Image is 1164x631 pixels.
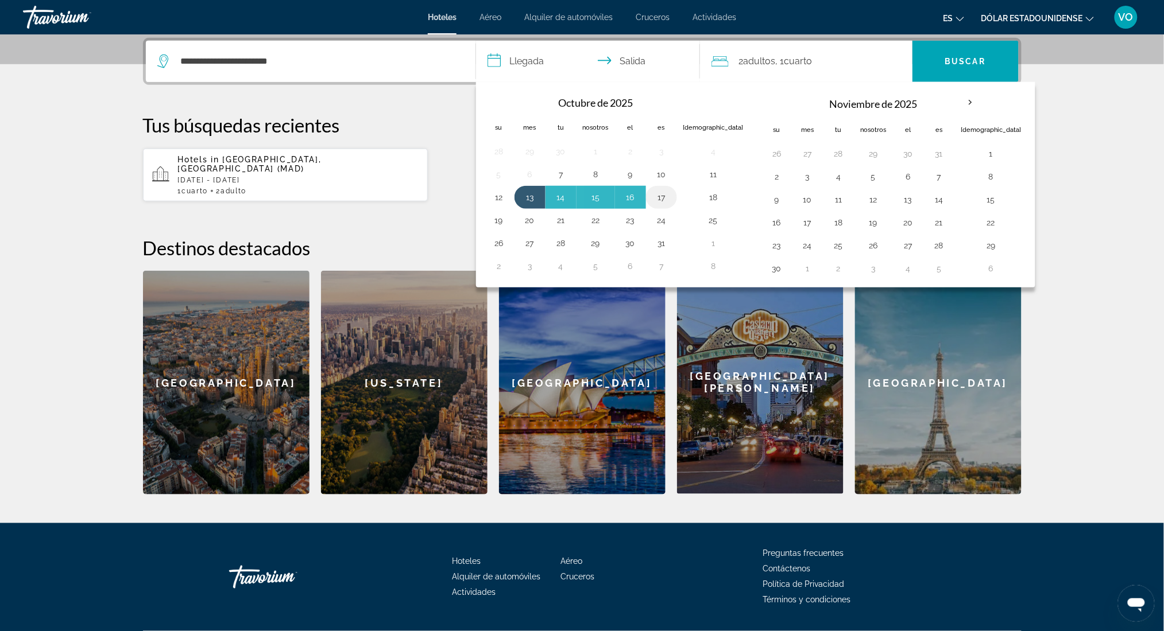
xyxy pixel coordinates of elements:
button: Día 28 [490,143,508,159]
button: Menú de usuario [1111,5,1141,29]
button: Día 13 [521,189,539,205]
span: Hotels in [178,155,219,164]
button: Día 22 [961,215,1022,231]
button: Día 25 [683,212,744,228]
button: Día 18 [683,189,744,205]
button: Día 4 [552,258,570,274]
button: Día 13 [899,192,918,208]
a: Aéreo [479,13,501,22]
font: Cuarto [784,56,813,67]
button: Día 8 [683,258,744,274]
button: Día 1 [583,143,609,159]
button: Día 20 [521,212,539,228]
font: es [943,14,953,23]
a: Barcelona[GEOGRAPHIC_DATA] [143,271,310,494]
button: Día 27 [899,237,918,254]
a: Paris[GEOGRAPHIC_DATA] [855,271,1022,494]
button: Día 26 [768,146,786,162]
button: Seleccione la fecha de entrada y salida [476,41,700,82]
button: Día 27 [521,235,539,251]
button: Día 6 [961,260,1022,276]
button: Día 1 [799,260,817,276]
div: Widget de búsqueda [146,41,1019,82]
a: Hoteles [428,13,457,22]
button: Día 3 [652,143,671,159]
a: Cruceros [560,572,594,582]
button: Día 9 [621,166,640,182]
a: Política de Privacidad [763,580,845,589]
button: Día 15 [961,192,1022,208]
button: Día 18 [830,215,848,231]
div: [GEOGRAPHIC_DATA] [143,271,310,494]
font: Preguntas frecuentes [763,549,844,558]
table: Cuadrícula de calendario derecha [761,89,1028,280]
span: 2 [216,187,246,195]
button: Día 29 [521,143,539,159]
button: Día 6 [521,166,539,182]
button: Día 26 [861,237,887,254]
a: San Diego[GEOGRAPHIC_DATA][PERSON_NAME] [677,271,844,494]
a: Cruceros [636,13,670,22]
button: Día 11 [683,166,744,182]
button: Día 1 [961,146,1022,162]
span: Cuarto [181,187,208,195]
a: Ir a casa [229,560,344,594]
button: Día 5 [861,169,887,185]
a: Alquiler de automóviles [453,572,541,582]
button: Día 17 [799,215,817,231]
a: Travorium [23,2,138,32]
button: Día 30 [621,235,640,251]
button: Día 30 [552,143,570,159]
button: Día 19 [490,212,508,228]
table: Cuadrícula del calendario de la izquierda [484,89,750,278]
button: Día 31 [930,146,949,162]
button: Día 16 [621,189,640,205]
button: Día 26 [490,235,508,251]
button: Día 24 [652,212,671,228]
button: Día 16 [768,215,786,231]
a: Hoteles [453,557,481,566]
button: Día 5 [583,258,609,274]
button: Día 2 [621,143,640,159]
button: Día 9 [768,192,786,208]
button: Día 4 [830,169,848,185]
button: Día 3 [799,169,817,185]
button: Día 23 [768,237,786,254]
font: adultos [744,56,776,67]
span: [GEOGRAPHIC_DATA], [GEOGRAPHIC_DATA] (MAD) [178,155,322,173]
button: Día 30 [768,260,786,276]
p: Tus búsquedas recientes [143,114,1022,137]
button: Día 7 [552,166,570,182]
button: Día 2 [490,258,508,274]
a: Actividades [693,13,736,22]
button: Día 31 [652,235,671,251]
a: Términos y condiciones [763,595,851,605]
button: Día 19 [861,215,887,231]
button: Día 4 [899,260,918,276]
button: Día 8 [961,169,1022,185]
button: Día 22 [583,212,609,228]
button: Día 24 [799,237,817,254]
font: Noviembre de 2025 [830,98,918,110]
a: Aéreo [560,557,582,566]
button: Día 10 [652,166,671,182]
button: Día 29 [961,237,1022,254]
button: Día 30 [899,146,918,162]
button: Día 8 [583,166,609,182]
button: Día 28 [830,146,848,162]
button: Día 1 [683,235,744,251]
font: Contáctenos [763,564,811,574]
button: Día 27 [799,146,817,162]
button: Día 25 [830,237,848,254]
button: Día 15 [583,189,609,205]
button: Día 3 [861,260,887,276]
button: Día 20 [899,215,918,231]
a: Alquiler de automóviles [524,13,613,22]
div: [GEOGRAPHIC_DATA] [499,271,666,494]
span: 1 [178,187,208,195]
div: [US_STATE] [321,271,488,494]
